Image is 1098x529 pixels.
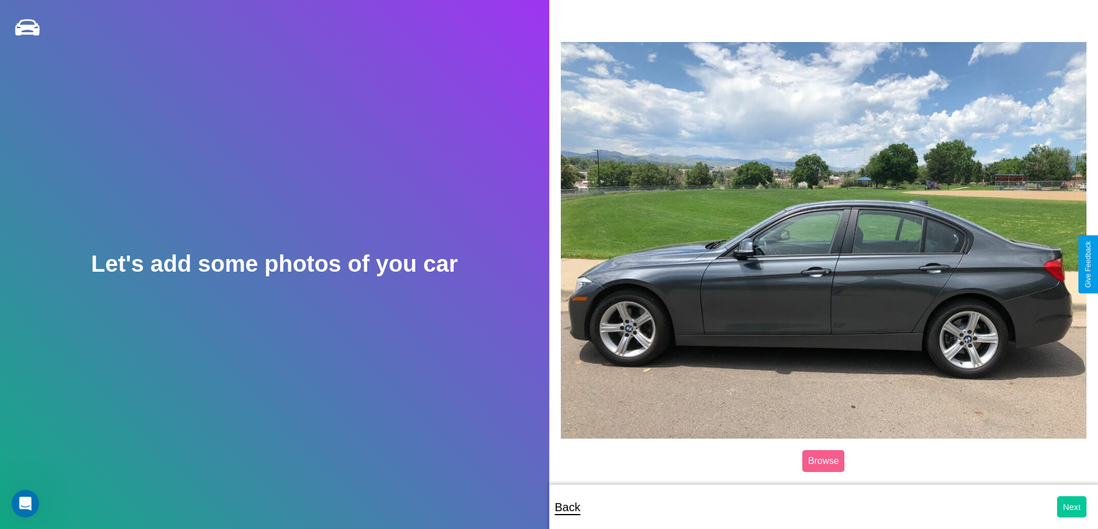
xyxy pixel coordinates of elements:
[91,251,458,277] h2: Let's add some photos of you car
[1084,241,1092,288] div: Give Feedback
[1057,496,1086,517] button: Next
[555,497,580,517] p: Back
[12,490,39,517] iframe: Intercom live chat
[802,450,844,472] label: Browse
[561,42,1087,438] img: posted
